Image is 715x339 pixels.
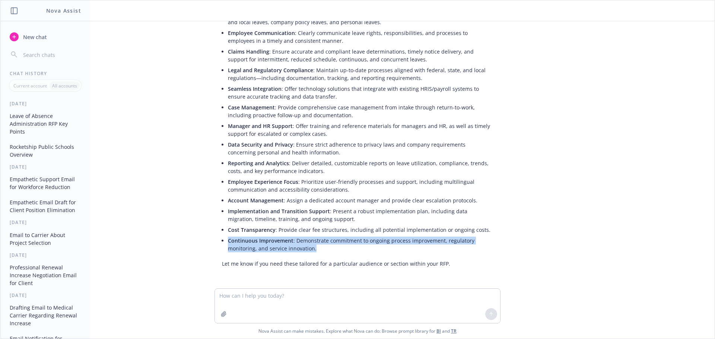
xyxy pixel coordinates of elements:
[228,237,293,244] span: Continuous Improvement
[7,173,84,193] button: Empathetic Support Email for Workforce Reduction
[436,328,441,334] a: BI
[7,229,84,249] button: Email to Carrier About Project Selection
[228,176,493,195] li: : Prioritize user-friendly processes and support, including multilingual communication and access...
[7,196,84,216] button: Empathetic Email Draft for Client Position Elimination
[228,158,493,176] li: : Deliver detailed, customizable reports on leave utilization, compliance, trends, costs, and key...
[1,70,90,77] div: Chat History
[228,226,276,233] span: Cost Transparency
[228,160,289,167] span: Reporting and Analytics
[7,110,84,138] button: Leave of Absence Administration RFP Key Points
[228,83,493,102] li: : Offer technology solutions that integrate with existing HRIS/payroll systems to ensure accurate...
[1,164,90,170] div: [DATE]
[228,85,282,92] span: Seamless Integration
[228,48,269,55] span: Claims Handling
[228,67,313,74] span: Legal and Regulatory Compliance
[228,197,284,204] span: Account Management
[228,65,493,83] li: : Maintain up-to-date processes aligned with federal, state, and local regulations—including docu...
[228,224,493,235] li: : Provide clear fee structures, including all potential implementation or ongoing costs.
[222,260,493,268] p: Let me know if you need these tailored for a particular audience or section within your RFP.
[1,252,90,258] div: [DATE]
[1,100,90,107] div: [DATE]
[228,29,295,36] span: Employee Communication
[228,104,275,111] span: Case Management
[228,195,493,206] li: : Assign a dedicated account manager and provide clear escalation protocols.
[228,139,493,158] li: : Ensure strict adherence to privacy laws and company requirements concerning personal and health...
[22,49,81,60] input: Search chats
[228,102,493,121] li: : Provide comprehensive case management from intake through return-to-work, including proactive f...
[7,141,84,161] button: Rocketship Public Schools Overview
[228,122,293,129] span: Manager and HR Support
[52,83,77,89] p: All accounts
[13,83,47,89] p: Current account
[228,141,293,148] span: Data Security and Privacy
[228,46,493,65] li: : Ensure accurate and compliant leave determinations, timely notice delivery, and support for int...
[228,208,330,215] span: Implementation and Transition Support
[3,323,712,339] span: Nova Assist can make mistakes. Explore what Nova can do: Browse prompt library for and
[228,121,493,139] li: : Offer training and reference materials for managers and HR, as well as timely support for escal...
[1,219,90,226] div: [DATE]
[1,292,90,298] div: [DATE]
[7,261,84,289] button: Professional Renewal Increase Negotiation Email for Client
[46,7,81,15] h1: Nova Assist
[228,178,298,185] span: Employee Experience Focus
[228,28,493,46] li: : Clearly communicate leave rights, responsibilities, and processes to employees in a timely and ...
[22,33,47,41] span: New chat
[228,206,493,224] li: : Present a robust implementation plan, including data migration, timeline, training, and ongoing...
[228,235,493,254] li: : Demonstrate commitment to ongoing process improvement, regulatory monitoring, and service innov...
[451,328,457,334] a: TR
[7,30,84,44] button: New chat
[7,301,84,329] button: Drafting Email to Medical Carrier Regarding Renewal Increase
